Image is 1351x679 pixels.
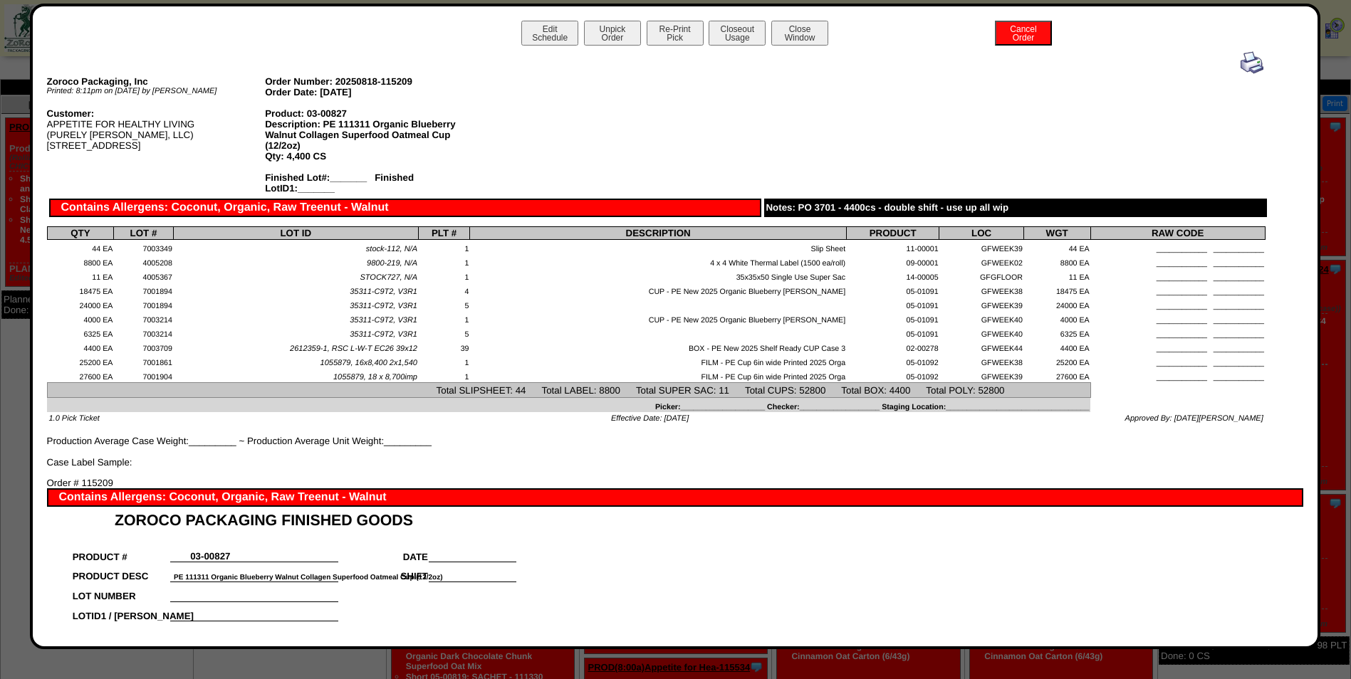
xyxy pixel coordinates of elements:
[846,339,939,354] td: 02-00278
[114,297,174,311] td: 7001894
[47,383,1090,398] td: Total SLIPSHEET: 44 Total LABEL: 8800 Total SUPER SAC: 11 Total CUPS: 52800 Total BOX: 4400 Total...
[846,227,939,240] th: PRODUCT
[72,601,171,621] td: LOTID1 / [PERSON_NAME]
[1090,227,1265,240] th: RAW CODE
[47,311,114,325] td: 4000 EA
[47,268,114,283] td: 11 EA
[1090,254,1265,268] td: ____________ ____________
[770,32,830,43] a: CloseWindow
[939,297,1023,311] td: GFWEEK39
[939,227,1023,240] th: LOC
[173,227,418,240] th: LOT ID
[1023,325,1090,339] td: 6325 EA
[47,325,114,339] td: 6325 EA
[846,325,939,339] td: 05-01091
[47,240,114,254] td: 44 EA
[114,227,174,240] th: LOT #
[338,542,429,562] td: DATE
[47,108,266,151] div: APPETITE FOR HEALTHY LIVING (PURELY [PERSON_NAME], LLC) [STREET_ADDRESS]
[367,259,417,268] span: 9800-219, N/A
[846,283,939,297] td: 05-01091
[1023,254,1090,268] td: 8800 EA
[418,339,470,354] td: 39
[47,488,1303,507] div: Contains Allergens: Coconut, Organic, Raw Treenut - Walnut
[350,330,417,339] span: 35311-C9T2, V3R1
[470,268,847,283] td: 35x35x50 Single Use Super Sac
[47,76,266,87] div: Zoroco Packaging, Inc
[771,21,828,46] button: CloseWindow
[418,354,470,368] td: 1
[114,240,174,254] td: 7003349
[290,344,417,353] span: 2612359-1, RSC L-W-T EC26 39x12
[846,368,939,382] td: 05-01092
[360,273,417,282] span: STOCK727, N/A
[320,359,417,367] span: 1055879, 16x8,400 2x1,540
[366,245,417,253] span: stock-112, N/A
[1023,354,1090,368] td: 25200 EA
[1090,311,1265,325] td: ____________ ____________
[521,21,578,46] button: EditSchedule
[338,562,429,582] td: SHIFT
[114,339,174,354] td: 7003709
[470,240,847,254] td: Slip Sheet
[350,288,417,296] span: 35311-C9T2, V3R1
[47,254,114,268] td: 8800 EA
[114,254,174,268] td: 4005208
[470,311,847,325] td: CUP - PE New 2025 Organic Blueberry [PERSON_NAME]
[1125,414,1263,423] span: Approved By: [DATE][PERSON_NAME]
[470,254,847,268] td: 4 x 4 White Thermal Label (1500 ea/roll)
[170,542,250,562] td: 03-00827
[1023,283,1090,297] td: 18475 EA
[846,311,939,325] td: 05-01091
[265,108,484,119] div: Product: 03-00827
[49,199,761,217] div: Contains Allergens: Coconut, Organic, Raw Treenut - Walnut
[350,302,417,310] span: 35311-C9T2, V3R1
[265,119,484,151] div: Description: PE 111311 Organic Blueberry Walnut Collagen Superfood Oatmeal Cup (12/2oz)
[939,268,1023,283] td: GFGFLOOR
[72,581,171,601] td: LOT NUMBER
[1090,283,1265,297] td: ____________ ____________
[846,240,939,254] td: 11-00001
[1090,325,1265,339] td: ____________ ____________
[333,373,417,381] span: 1055879, 18 x 8,700imp
[114,268,174,283] td: 4005367
[764,199,1267,217] div: Notes: PO 3701 - 4400cs - double shift - use up all wip
[611,414,689,423] span: Effective Date: [DATE]
[939,311,1023,325] td: GFWEEK40
[1023,368,1090,382] td: 27600 EA
[418,268,470,283] td: 1
[470,354,847,368] td: FILM - PE Cup 6in wide Printed 2025 Orga
[47,227,114,240] th: QTY
[1090,240,1265,254] td: ____________ ____________
[72,542,171,562] td: PRODUCT #
[939,283,1023,297] td: GFWEEK38
[1023,240,1090,254] td: 44 EA
[939,254,1023,268] td: GFWEEK02
[47,297,114,311] td: 24000 EA
[1090,354,1265,368] td: ____________ ____________
[418,368,470,382] td: 1
[1023,268,1090,283] td: 11 EA
[47,51,1266,468] div: Production Average Case Weight:_________ ~ Production Average Unit Weight:_________ Case Label Sa...
[114,283,174,297] td: 7001894
[174,574,443,581] font: PE 111311 Organic Blueberry Walnut Collagen Superfood Oatmeal Cup (12/2oz)
[995,21,1052,46] button: CancelOrder
[939,368,1023,382] td: GFWEEK39
[418,240,470,254] td: 1
[1241,51,1263,74] img: print.gif
[470,283,847,297] td: CUP - PE New 2025 Organic Blueberry [PERSON_NAME]
[584,21,641,46] button: UnpickOrder
[114,368,174,382] td: 7001904
[49,414,100,423] span: 1.0 Pick Ticket
[1023,297,1090,311] td: 24000 EA
[939,354,1023,368] td: GFWEEK38
[418,283,470,297] td: 4
[1090,368,1265,382] td: ____________ ____________
[418,227,470,240] th: PLT #
[846,354,939,368] td: 05-01092
[1090,339,1265,354] td: ____________ ____________
[939,325,1023,339] td: GFWEEK40
[647,21,704,46] button: Re-PrintPick
[114,311,174,325] td: 7003214
[470,227,847,240] th: DESCRIPTION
